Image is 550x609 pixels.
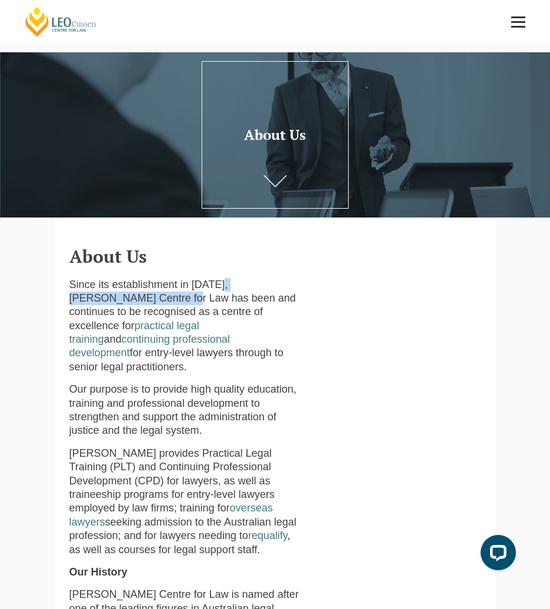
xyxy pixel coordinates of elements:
[471,530,521,580] iframe: LiveChat chat widget
[248,530,288,541] a: requalify
[69,383,302,438] p: Our purpose is to provide high quality education, training and professional development to streng...
[69,447,302,557] p: [PERSON_NAME] provides Practical Legal Training (PLT) and Continuing Professional Development (CP...
[69,278,302,374] p: Since its establishment in [DATE], [PERSON_NAME] Centre for Law has been and continues to be reco...
[69,247,481,266] h2: About Us
[69,333,230,359] a: continuing professional development
[69,320,199,345] a: practical legal training
[209,127,341,142] h1: About Us
[24,6,98,38] a: [PERSON_NAME] Centre for Law
[69,566,128,578] strong: Our History
[69,502,273,527] a: overseas lawyers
